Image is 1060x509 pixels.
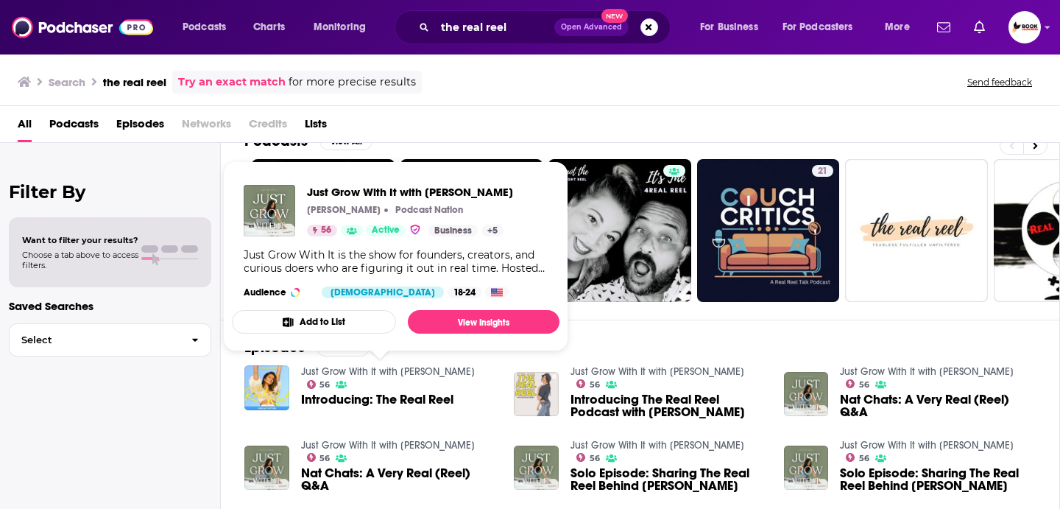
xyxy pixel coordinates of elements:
[22,250,138,270] span: Choose a tab above to access filters.
[601,9,628,23] span: New
[10,335,180,345] span: Select
[244,248,548,275] div: Just Grow With It is the show for founders, creators, and curious doers who are figuring it out i...
[18,112,32,142] a: All
[249,112,287,142] span: Credits
[244,446,289,491] img: Nat Chats: A Very Real (Reel) Q&A
[700,17,758,38] span: For Business
[428,225,478,236] a: Business
[301,365,475,378] a: Just Grow With It with Natalie Barbu
[307,185,513,199] span: Just Grow With It with [PERSON_NAME]
[116,112,164,142] a: Episodes
[846,453,869,462] a: 56
[773,15,875,39] button: open menu
[372,223,400,238] span: Active
[244,365,289,410] img: Introducing: The Real Reel
[172,15,245,39] button: open menu
[232,310,396,334] button: Add to List
[697,159,840,302] a: 21
[570,467,766,492] span: Solo Episode: Sharing The Real Reel Behind [PERSON_NAME]
[840,467,1036,492] span: Solo Episode: Sharing The Real Reel Behind [PERSON_NAME]
[9,181,211,203] h2: Filter By
[968,15,991,40] a: Show notifications dropdown
[253,17,285,38] span: Charts
[289,74,416,91] span: for more precise results
[319,455,330,462] span: 56
[301,393,453,406] a: Introducing: The Real Reel
[435,15,554,39] input: Search podcasts, credits, & more...
[22,235,138,245] span: Want to filter your results?
[846,379,869,388] a: 56
[570,365,744,378] a: Just Grow With It with Natalie Barbu
[182,112,231,142] span: Networks
[570,439,744,452] a: Just Grow With It with Natalie Barbu
[9,323,211,357] button: Select
[301,439,475,452] a: Just Grow With It with Natalie Barbu
[307,185,513,199] a: Just Grow With It with Natalie Barbu
[590,455,600,462] span: 56
[307,380,331,389] a: 56
[395,204,463,216] p: Podcast Nation
[183,17,226,38] span: Podcasts
[570,467,766,492] a: Solo Episode: Sharing The Real Reel Behind Rella
[305,112,327,142] a: Lists
[481,225,504,236] a: +5
[178,74,286,91] a: Try an exact match
[561,24,622,31] span: Open Advanced
[514,372,559,417] img: Introducing The Real Reel Podcast with Natalie Barbu
[859,455,869,462] span: 56
[408,310,559,334] a: View Insights
[859,382,869,388] span: 56
[784,446,829,491] img: Solo Episode: Sharing The Real Reel Behind Rella
[514,446,559,491] img: Solo Episode: Sharing The Real Reel Behind Rella
[49,112,99,142] a: Podcasts
[319,382,330,388] span: 56
[818,164,827,179] span: 21
[782,17,853,38] span: For Podcasters
[885,17,910,38] span: More
[307,225,337,236] a: 56
[244,185,295,236] img: Just Grow With It with Natalie Barbu
[690,15,777,39] button: open menu
[963,76,1036,88] button: Send feedback
[307,204,381,216] p: [PERSON_NAME]
[1008,11,1041,43] button: Show profile menu
[784,372,829,417] img: Nat Chats: A Very Real (Reel) Q&A
[840,439,1014,452] a: Just Grow With It with Natalie Barbu
[840,393,1036,418] a: Nat Chats: A Very Real (Reel) Q&A
[303,15,385,39] button: open menu
[840,467,1036,492] a: Solo Episode: Sharing The Real Reel Behind Rella
[1008,11,1041,43] img: User Profile
[570,393,766,418] a: Introducing The Real Reel Podcast with Natalie Barbu
[875,15,928,39] button: open menu
[301,467,497,492] a: Nat Chats: A Very Real (Reel) Q&A
[244,15,294,39] a: Charts
[12,13,153,41] img: Podchaser - Follow, Share and Rate Podcasts
[576,379,600,388] a: 56
[448,287,481,298] div: 18-24
[576,453,600,462] a: 56
[9,299,211,313] p: Saved Searches
[392,204,463,216] a: Podcast NationPodcast Nation
[322,287,444,298] div: [DEMOGRAPHIC_DATA]
[554,18,629,36] button: Open AdvancedNew
[321,223,331,238] span: 56
[570,393,766,418] span: Introducing The Real Reel Podcast with [PERSON_NAME]
[409,10,685,44] div: Search podcasts, credits, & more...
[1008,11,1041,43] span: Logged in as BookLaunchers
[409,223,421,236] img: verified Badge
